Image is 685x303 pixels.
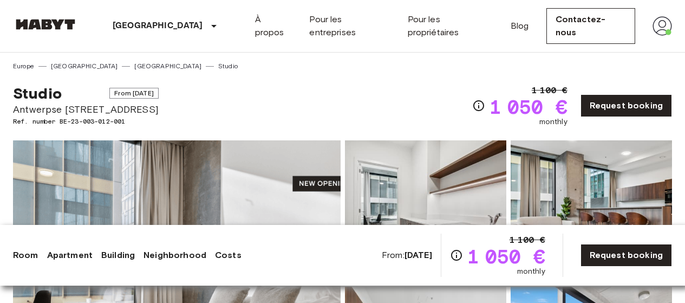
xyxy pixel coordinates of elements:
[532,84,567,97] span: 1 100 €
[109,88,159,99] span: From [DATE]
[218,61,238,71] a: Studio
[345,140,506,282] img: Picture of unit BE-23-003-012-001
[113,20,203,33] p: [GEOGRAPHIC_DATA]
[13,19,78,30] img: Habyt
[382,249,432,261] span: From:
[546,8,635,44] a: Contactez-nous
[13,249,38,262] a: Room
[408,13,493,39] a: Pour les propriétaires
[51,61,118,71] a: [GEOGRAPHIC_DATA]
[134,61,201,71] a: [GEOGRAPHIC_DATA]
[143,249,206,262] a: Neighborhood
[510,234,545,247] span: 1 100 €
[653,16,672,36] img: avatar
[309,13,390,39] a: Pour les entreprises
[255,13,292,39] a: À propos
[450,249,463,262] svg: Check cost overview for full price breakdown. Please note that discounts apply to new joiners onl...
[13,117,159,126] span: Ref. number BE-23-003-012-001
[511,20,529,33] a: Blog
[13,61,34,71] a: Europe
[580,94,672,117] a: Request booking
[517,266,545,277] span: monthly
[511,140,672,282] img: Picture of unit BE-23-003-012-001
[580,244,672,267] a: Request booking
[215,249,242,262] a: Costs
[539,117,567,127] span: monthly
[472,99,485,112] svg: Check cost overview for full price breakdown. Please note that discounts apply to new joiners onl...
[405,250,432,260] b: [DATE]
[101,249,135,262] a: Building
[467,247,545,266] span: 1 050 €
[490,97,567,117] span: 1 050 €
[13,84,62,102] span: Studio
[47,249,93,262] a: Apartment
[13,102,159,117] span: Antwerpse [STREET_ADDRESS]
